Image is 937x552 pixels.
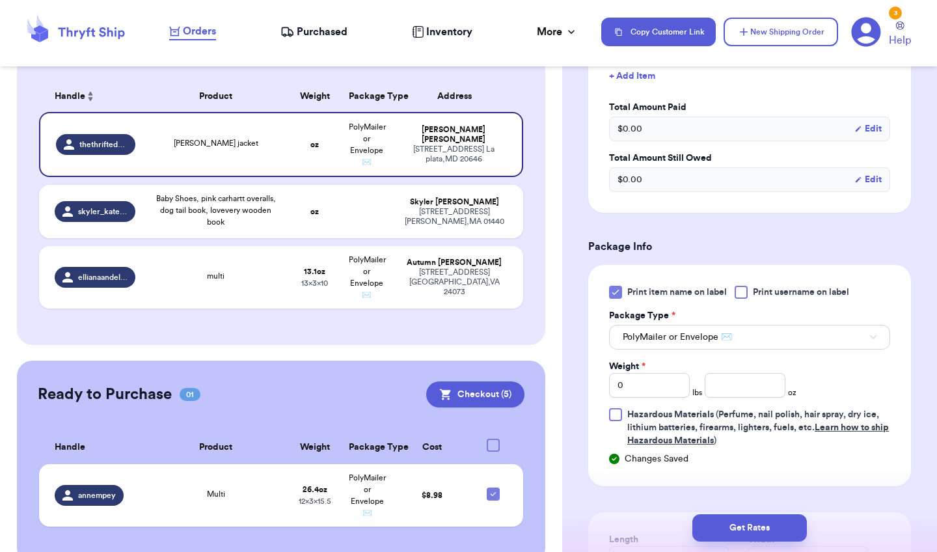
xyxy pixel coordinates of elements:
button: Edit [854,173,882,186]
button: Sort ascending [85,89,96,104]
span: annempey [78,490,116,501]
span: lbs [692,387,702,398]
button: Copy Customer Link [601,18,716,46]
span: multi [207,272,224,280]
span: Changes Saved [625,452,688,465]
div: [STREET_ADDRESS] [GEOGRAPHIC_DATA] , VA 24073 [401,268,508,297]
th: Cost [393,431,471,464]
span: Orders [183,23,216,39]
div: [STREET_ADDRESS] La plata , MD 20646 [401,145,506,164]
a: 3 [851,17,881,47]
span: Baby Shoes, pink carhartt overalls, dog tail book, lovevery wooden book [156,195,276,226]
label: Total Amount Still Owed [609,152,890,165]
span: Multi [207,490,225,498]
th: Package Type [341,81,393,112]
span: PolyMailer or Envelope ✉️ [349,474,386,517]
span: Inventory [426,24,472,40]
span: Handle [55,90,85,103]
span: Purchased [297,24,347,40]
label: Total Amount Paid [609,101,890,114]
label: Package Type [609,309,675,322]
th: Address [393,81,523,112]
span: Hazardous Materials [627,410,714,419]
button: Checkout (5) [426,381,524,407]
h3: Package Info [588,239,911,255]
span: 01 [180,388,200,401]
div: Autumn [PERSON_NAME] [401,258,508,268]
span: $ 0.00 [618,173,642,186]
span: skyler_katelynn [78,206,128,217]
span: (Perfume, nail polish, hair spray, dry ice, lithium batteries, firearms, lighters, fuels, etc. ) [627,410,889,445]
span: Print username on label [753,286,849,299]
button: PolyMailer or Envelope ✉️ [609,325,890,350]
th: Package Type [341,431,393,464]
div: Skyler [PERSON_NAME] [401,197,508,207]
div: 3 [889,7,902,20]
button: + Add Item [604,62,895,90]
h2: Ready to Purchase [38,384,172,405]
button: Get Rates [692,514,807,542]
span: thethriftedmoose [79,139,128,150]
th: Weight [289,81,341,112]
a: Help [889,21,911,48]
span: $ 0.00 [618,122,642,135]
span: PolyMailer or Envelope ✉️ [349,123,386,166]
span: 13 x 3 x 10 [301,279,328,287]
span: Print item name on label [627,286,727,299]
strong: oz [310,141,319,148]
span: 12 x 3 x 15.5 [299,497,331,505]
span: oz [788,387,796,398]
a: Purchased [280,24,347,40]
strong: oz [310,208,319,215]
th: Product [143,431,289,464]
span: PolyMailer or Envelope ✉️ [623,331,732,344]
span: ellianaandelise [78,272,128,283]
th: Weight [289,431,341,464]
span: $ 8.98 [422,491,442,499]
span: Handle [55,441,85,454]
label: Weight [609,360,645,373]
span: PolyMailer or Envelope ✉️ [349,256,386,299]
button: Edit [854,122,882,135]
span: Help [889,33,911,48]
div: More [537,24,578,40]
div: [PERSON_NAME] [PERSON_NAME] [401,125,506,145]
a: Orders [169,23,216,40]
span: [PERSON_NAME] jacket [174,139,258,147]
button: New Shipping Order [724,18,838,46]
strong: 13.1 oz [304,268,325,275]
strong: 26.4 oz [303,486,327,493]
a: Inventory [412,24,472,40]
th: Product [143,81,289,112]
div: [STREET_ADDRESS] [PERSON_NAME] , MA 01440 [401,207,508,227]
